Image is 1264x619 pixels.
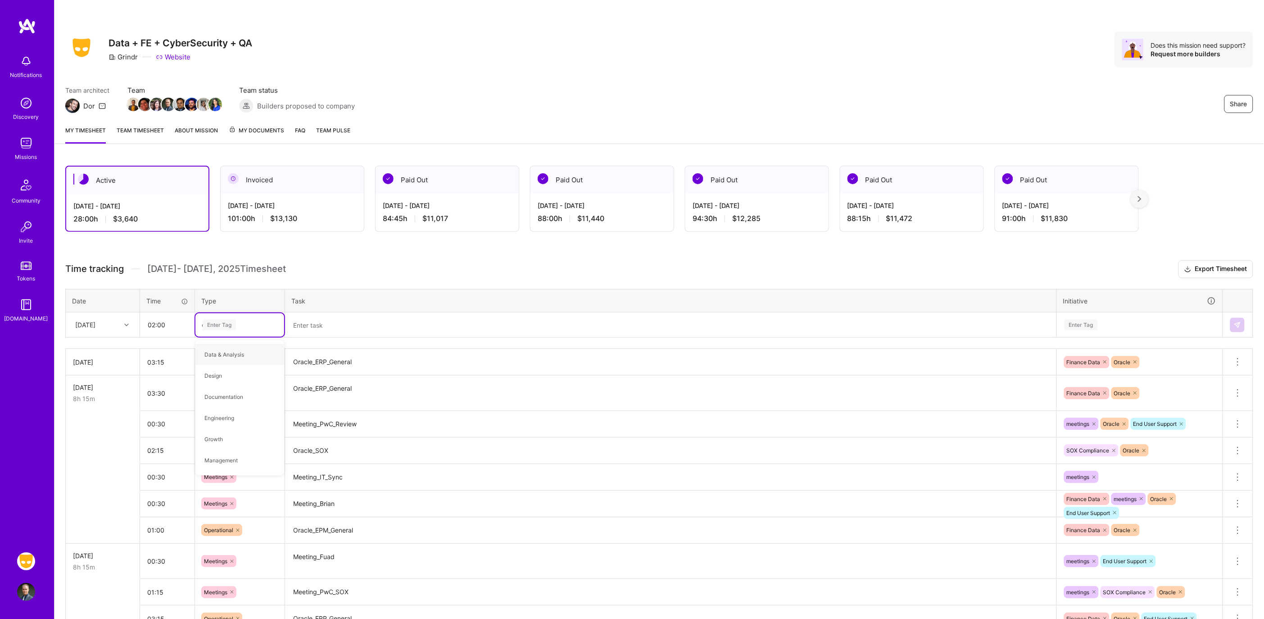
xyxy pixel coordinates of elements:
[73,562,132,572] div: 8h 15m
[693,214,821,223] div: 94:30 h
[270,214,297,223] span: $13,130
[316,127,350,134] span: Team Pulse
[286,438,1056,463] textarea: Oracle_SOX
[1041,214,1068,223] span: $11,830
[147,263,286,275] span: [DATE] - [DATE] , 2025 Timesheet
[200,370,227,382] span: Design
[65,36,98,60] img: Company Logo
[151,97,163,112] a: Team Member Avatar
[1114,527,1131,533] span: Oracle
[286,412,1056,437] textarea: Meeting_PwC_Review
[1067,510,1110,516] span: End User Support
[66,289,140,312] th: Date
[127,98,140,111] img: Team Member Avatar
[204,589,227,596] span: Meetings
[73,551,132,560] div: [DATE]
[1103,420,1120,427] span: Oracle
[847,173,858,184] img: Paid Out
[286,465,1056,490] textarea: Meeting_IT_Sync
[18,18,36,34] img: logo
[198,97,209,112] a: Team Member Avatar
[840,166,983,194] div: Paid Out
[14,112,39,122] div: Discovery
[73,201,201,211] div: [DATE] - [DATE]
[66,167,208,194] div: Active
[17,583,35,601] img: User Avatar
[1151,50,1246,58] div: Request more builders
[847,214,976,223] div: 88:15 h
[140,313,194,337] input: HH:MM
[200,348,249,361] span: Data & Analysis
[286,350,1056,375] textarea: Oracle_ERP_General
[1224,95,1253,113] button: Share
[316,126,350,144] a: Team Pulse
[1067,447,1110,454] span: SOX Compliance
[1114,359,1131,366] span: Oracle
[995,166,1138,194] div: Paid Out
[530,166,674,194] div: Paid Out
[208,98,222,111] img: Team Member Avatar
[693,173,703,184] img: Paid Out
[197,98,210,111] img: Team Member Avatar
[239,99,254,113] img: Builders proposed to company
[73,357,132,367] div: [DATE]
[538,173,548,184] img: Paid Out
[1234,321,1241,329] img: Submit
[65,99,80,113] img: Team Architect
[10,70,42,80] div: Notifications
[140,412,195,436] input: HH:MM
[15,152,37,162] div: Missions
[5,314,48,323] div: [DOMAIN_NAME]
[204,500,227,507] span: Meetings
[17,52,35,70] img: bell
[200,391,248,403] span: Documentation
[146,296,188,306] div: Time
[140,580,195,604] input: HH:MM
[577,214,604,223] span: $11,440
[1160,589,1176,596] span: Oracle
[221,166,364,194] div: Invoiced
[65,126,106,144] a: My timesheet
[21,262,32,270] img: tokens
[204,474,227,480] span: Meetings
[75,320,95,330] div: [DATE]
[383,173,394,184] img: Paid Out
[140,492,195,515] input: HH:MM
[1138,196,1142,202] img: right
[204,527,233,533] span: Operational
[17,274,36,283] div: Tokens
[286,518,1056,543] textarea: Oracle_EPM_General
[127,86,221,95] span: Team
[383,214,512,223] div: 84:45 h
[1002,201,1131,210] div: [DATE] - [DATE]
[12,196,41,205] div: Community
[140,381,195,405] input: HH:MM
[200,412,239,424] span: Engineering
[228,214,357,223] div: 101:00 h
[886,214,913,223] span: $11,472
[295,126,305,144] a: FAQ
[1123,447,1140,454] span: Oracle
[99,102,106,109] i: icon Mail
[174,97,186,112] a: Team Member Avatar
[17,218,35,236] img: Invite
[185,98,199,111] img: Team Member Avatar
[200,454,242,466] span: Management
[285,289,1057,312] th: Task
[73,383,132,392] div: [DATE]
[1151,496,1167,502] span: Oracle
[286,580,1056,605] textarea: Meeting_PwC_SOX
[140,350,195,374] input: HH:MM
[83,101,95,111] div: Dor
[173,98,187,111] img: Team Member Avatar
[1002,214,1131,223] div: 91:00 h
[19,236,33,245] div: Invite
[1067,359,1101,366] span: Finance Data
[383,201,512,210] div: [DATE] - [DATE]
[195,289,285,312] th: Type
[732,214,761,223] span: $12,285
[186,97,198,112] a: Team Member Avatar
[109,37,252,49] h3: Data + FE + CyberSecurity + QA
[17,552,35,570] img: Grindr: Data + FE + CyberSecurity + QA
[693,201,821,210] div: [DATE] - [DATE]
